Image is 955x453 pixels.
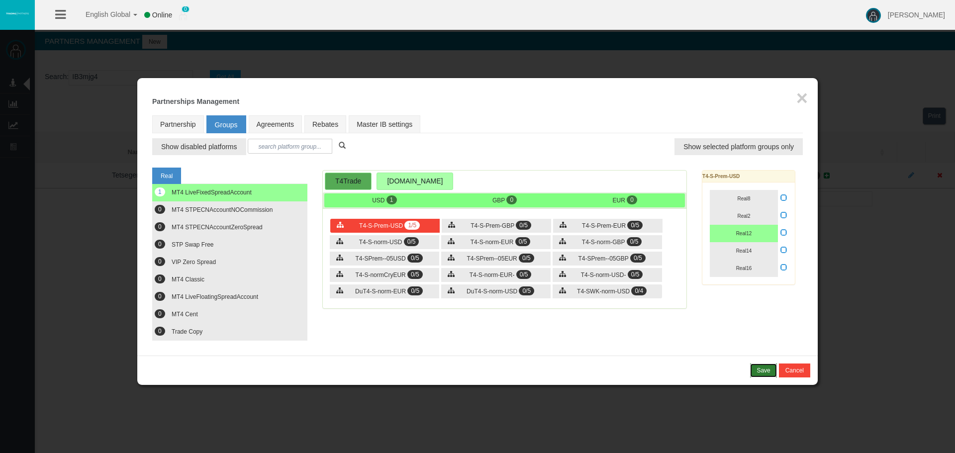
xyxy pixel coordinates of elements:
[471,222,514,229] span: T4-S-Prem-GBP
[506,195,517,204] span: 0
[172,206,273,213] span: MT4 STPECNAccountNOCommission
[152,201,307,219] button: 0 MT4 STPECNAccountNOCommission
[581,272,626,278] span: T4-S-norm-USD-
[172,293,258,300] span: MT4 LiveFloatingSpreadAccount
[155,240,165,249] span: 0
[152,236,307,254] button: 0 STP Swap Free
[710,207,778,225] button: Real2
[152,271,307,288] button: 0 MT4 Classic
[152,115,204,133] a: Partnership
[172,328,202,335] span: Trade Copy
[355,288,406,295] span: DuT4-S-norm-EUR
[155,257,165,266] span: 0
[516,270,532,279] span: 0/5
[325,173,372,190] div: T4Trade
[750,363,776,377] button: Save
[612,197,625,204] span: EUR
[779,363,810,377] button: Cancel
[304,115,346,133] a: Rebates
[492,197,505,204] span: GBP
[516,221,531,230] span: 0/5
[215,121,238,129] span: Groups
[582,222,626,229] span: T4-S-Prem-EUR
[155,222,165,231] span: 0
[736,248,752,254] span: Real14
[471,239,514,246] span: T4-S-norm-EUR
[152,11,172,19] span: Online
[359,239,402,246] span: T4-S-norm-USD
[796,88,808,108] button: ×
[179,10,187,20] img: user_small.png
[407,286,423,295] span: 0/5
[866,8,881,23] img: user-image
[182,6,190,12] span: 0
[627,237,642,246] span: 0/5
[519,286,534,295] span: 0/5
[155,292,165,301] span: 0
[627,195,637,204] span: 0
[152,168,181,184] a: Real
[627,221,643,230] span: 0/5
[172,241,213,248] span: STP Swap Free
[172,224,263,231] span: MT4 STPECNAccountZeroSpread
[674,138,803,155] button: Show selected platform groups only
[683,142,794,152] span: Show selected platform groups only
[155,309,165,318] span: 0
[152,97,239,105] b: Partnerships Management
[386,195,397,204] span: 1
[152,184,307,201] button: 1 MT4 LiveFixedSpreadAccount
[628,270,643,279] span: 0/5
[377,173,453,190] div: [DOMAIN_NAME]
[172,259,216,266] span: VIP Zero Spread
[152,288,307,306] button: 0 MT4 LiveFloatingSpreadAccount
[519,254,534,263] span: 0/5
[249,115,302,133] a: Agreements
[152,138,246,155] button: Show disabled platforms
[172,311,198,318] span: MT4 Cent
[355,255,405,262] span: T4-SPrem--05USD
[407,270,423,279] span: 0/5
[73,10,130,18] span: English Global
[710,225,778,242] button: Real12
[710,260,778,277] button: Real16
[5,11,30,15] img: logo.svg
[206,115,246,133] a: Groups
[515,237,531,246] span: 0/5
[470,272,515,278] span: T4-S-norm-EUR-
[155,327,165,336] span: 0
[152,306,307,323] button: 0 MT4 Cent
[736,266,752,271] span: Real16
[737,196,750,201] span: Real8
[172,189,252,196] span: MT4 LiveFixedSpreadAccount
[577,288,630,295] span: T4-SWK-norm-USD
[404,237,419,246] span: 0/5
[702,174,740,179] b: T4-S-Prem-USD
[710,242,778,260] button: Real14
[349,115,420,133] a: Master IB settings
[359,222,403,229] span: T4-S-Prem-USD
[404,221,420,230] span: 1/5
[737,213,750,219] span: Real2
[152,254,307,271] button: 0 VIP Zero Spread
[372,197,384,204] span: USD
[467,255,517,262] span: T4-SPrem--05EUR
[172,276,204,283] span: MT4 Classic
[757,366,770,375] div: Save
[467,288,517,295] span: DuT4-S-norm-USD
[710,190,778,207] button: Real8
[161,142,237,152] span: Show disabled platforms
[152,323,307,341] button: 0 Trade Copy
[355,272,405,278] span: T4-S-normCryEUR
[155,205,165,214] span: 0
[631,286,647,295] span: 0/4
[152,219,307,236] button: 0 MT4 STPECNAccountZeroSpread
[155,274,165,283] span: 0
[248,139,332,154] input: search platform group...
[630,254,646,263] span: 0/5
[155,187,165,196] span: 1
[578,255,629,262] span: T4-SPrem--05GBP
[888,11,945,19] span: [PERSON_NAME]
[407,254,423,263] span: 0/5
[736,231,752,236] span: Real12
[582,239,625,246] span: T4-S-norm-GBP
